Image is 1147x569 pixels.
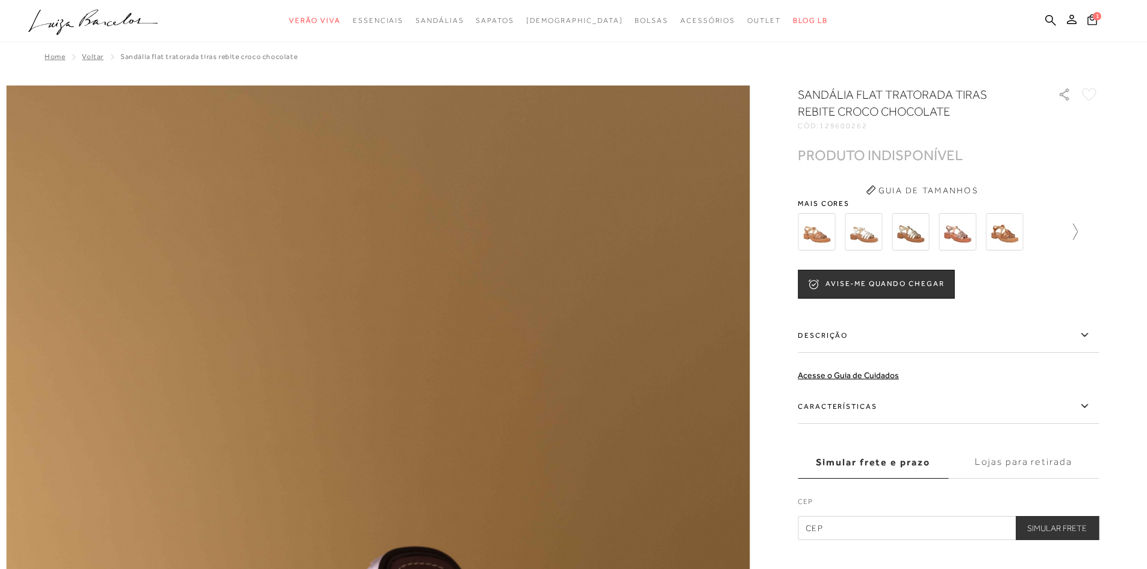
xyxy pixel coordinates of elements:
button: Simular Frete [1015,516,1099,540]
span: Essenciais [353,16,403,25]
input: CEP [798,516,1099,540]
img: SANDÁLIA FLAT TRATORADA REBITE CENTRAL OFF WHITE [845,213,882,250]
label: Lojas para retirada [948,446,1099,479]
a: categoryNavScreenReaderText [635,10,668,32]
span: [DEMOGRAPHIC_DATA] [526,16,623,25]
a: categoryNavScreenReaderText [680,10,735,32]
a: Home [45,52,65,61]
a: categoryNavScreenReaderText [476,10,514,32]
span: Acessórios [680,16,735,25]
h1: SANDÁLIA FLAT TRATORADA TIRAS REBITE CROCO CHOCOLATE [798,86,1024,120]
a: Acesse o Guia de Cuidados [798,370,899,380]
label: Simular frete e prazo [798,446,948,479]
button: AVISE-ME QUANDO CHEGAR [798,270,954,299]
div: PRODUTO INDISPONÍVEL [798,149,963,161]
label: Características [798,389,1099,424]
img: SANDÁLIA FLAT TRATORADA TIRAS REBITE COBRA METALIZADA DOURADA [892,213,929,250]
span: SANDÁLIA FLAT TRATORADA TIRAS REBITE CROCO CHOCOLATE [120,52,297,61]
button: 1 [1084,13,1101,30]
label: Descrição [798,318,1099,353]
a: noSubCategoriesText [526,10,623,32]
span: Outlet [747,16,781,25]
span: Bolsas [635,16,668,25]
a: Voltar [82,52,104,61]
a: categoryNavScreenReaderText [289,10,341,32]
span: Sapatos [476,16,514,25]
div: CÓD: [798,122,1039,129]
a: BLOG LB [793,10,828,32]
span: Verão Viva [289,16,341,25]
a: categoryNavScreenReaderText [747,10,781,32]
span: 1 [1093,12,1101,20]
img: SANDÁLIA FLAT TRATORADA TIRAS REBITE CROCO CARAMELO [986,213,1023,250]
span: 129600262 [819,122,868,130]
button: Guia de Tamanhos [862,181,982,200]
a: categoryNavScreenReaderText [353,10,403,32]
label: CEP [798,496,1099,513]
img: SANDÁLIA FLAT TRATORADA REBITE CENTRAL CARAMELO [798,213,835,250]
span: BLOG LB [793,16,828,25]
span: Sandálias [415,16,464,25]
span: Mais cores [798,200,1099,207]
a: categoryNavScreenReaderText [415,10,464,32]
img: SANDÁLIA FLAT TRATORADA TIRAS REBITE COBRA PYTHON NATURAL [939,213,976,250]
